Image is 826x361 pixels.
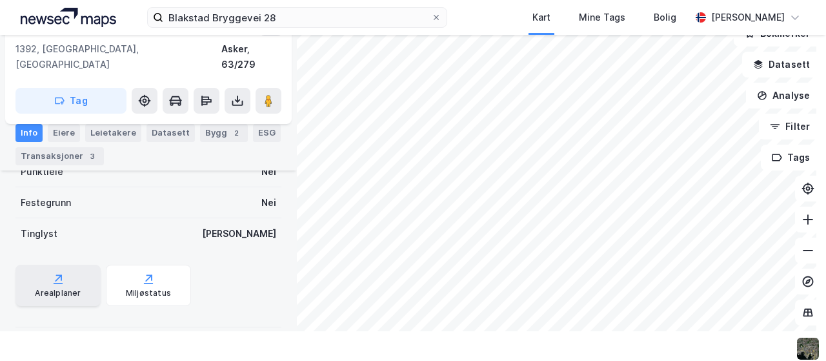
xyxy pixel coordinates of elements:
div: [PERSON_NAME] [202,226,276,242]
button: Analyse [746,83,821,108]
img: logo.a4113a55bc3d86da70a041830d287a7e.svg [21,8,116,27]
iframe: Chat Widget [761,299,826,361]
div: Miljøstatus [126,288,171,298]
div: Info [15,124,43,142]
div: Punktleie [21,164,63,180]
div: 1392, [GEOGRAPHIC_DATA], [GEOGRAPHIC_DATA] [15,41,221,72]
div: [PERSON_NAME] [711,10,785,25]
button: Datasett [742,52,821,77]
div: Mine Tags [579,10,625,25]
input: Søk på adresse, matrikkel, gårdeiere, leietakere eller personer [163,8,431,27]
div: Eiere [48,124,80,142]
button: Filter [759,114,821,139]
div: Bolig [654,10,676,25]
div: Tinglyst [21,226,57,242]
div: Bygg [200,124,248,142]
div: ESG [253,124,281,142]
div: Nei [261,195,276,211]
div: Datasett [146,124,195,142]
div: 3 [86,150,99,163]
div: Kart [532,10,550,25]
div: Arealplaner [35,288,81,298]
div: Kontrollprogram for chat [761,299,826,361]
div: Nei [261,164,276,180]
div: Asker, 63/279 [221,41,281,72]
div: Festegrunn [21,195,71,211]
button: Tags [761,145,821,170]
div: Transaksjoner [15,147,104,165]
div: Leietakere [85,124,141,142]
div: 2 [230,127,243,139]
button: Tag [15,88,126,114]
